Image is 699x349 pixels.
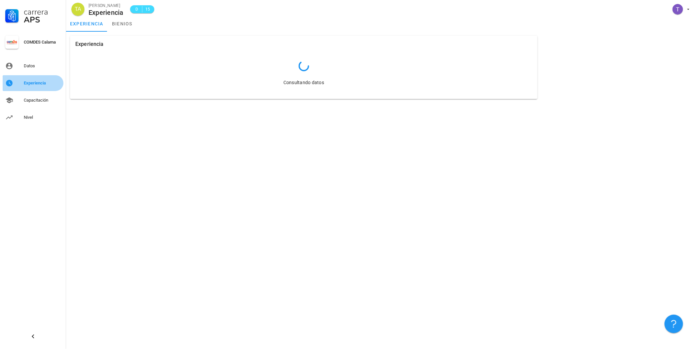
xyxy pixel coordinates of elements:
div: avatar [673,4,683,15]
div: Nivel [24,115,61,120]
div: COMDES Calama [24,40,61,45]
div: Experiencia [89,9,124,16]
span: 15 [145,6,150,13]
div: Experiencia [75,36,104,53]
div: Experiencia [24,80,61,86]
a: Experiencia [3,75,63,91]
a: bienios [107,16,137,32]
div: Consultando datos [79,71,528,86]
div: [PERSON_NAME] [89,2,124,9]
a: experiencia [66,16,107,32]
div: avatar [71,3,85,16]
a: Capacitación [3,92,63,108]
div: Capacitación [24,98,61,103]
span: TA [75,3,81,16]
a: Nivel [3,110,63,125]
div: APS [24,16,61,24]
div: Carrera [24,8,61,16]
span: D [134,6,139,13]
div: Datos [24,63,61,69]
a: Datos [3,58,63,74]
